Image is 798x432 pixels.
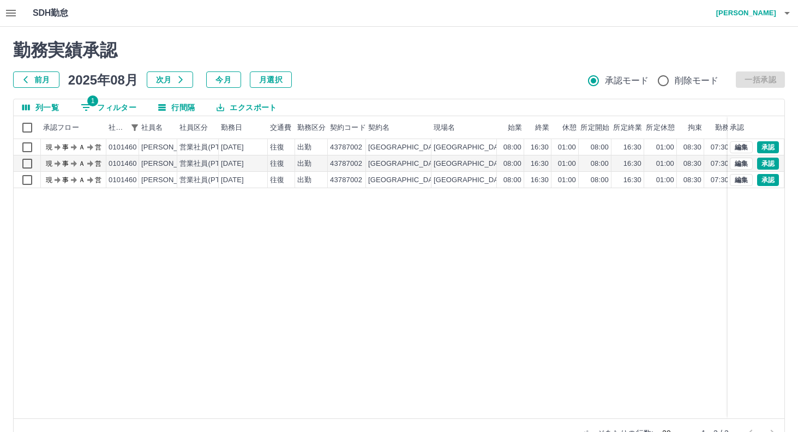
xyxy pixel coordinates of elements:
[330,159,362,169] div: 43787002
[711,159,729,169] div: 07:30
[270,159,284,169] div: 往復
[434,142,566,153] div: [GEOGRAPHIC_DATA]学校給食センター
[43,116,79,139] div: 承認フロー
[106,116,139,139] div: 社員番号
[95,143,101,151] text: 営
[330,175,362,185] div: 43787002
[613,116,642,139] div: 所定終業
[72,99,145,116] button: フィルター表示
[623,142,641,153] div: 16:30
[221,159,244,169] div: [DATE]
[623,159,641,169] div: 16:30
[497,116,524,139] div: 始業
[646,116,675,139] div: 所定休憩
[297,159,311,169] div: 出勤
[87,95,98,106] span: 1
[591,175,609,185] div: 08:00
[562,116,577,139] div: 休憩
[13,71,59,88] button: 前月
[591,159,609,169] div: 08:00
[431,116,497,139] div: 現場名
[297,142,311,153] div: 出勤
[109,175,137,185] div: 0101460
[524,116,551,139] div: 終業
[41,116,106,139] div: 承認フロー
[535,116,549,139] div: 終業
[297,175,311,185] div: 出勤
[109,142,137,153] div: 0101460
[179,159,237,169] div: 営業社員(PT契約)
[68,71,138,88] h5: 2025年08月
[730,116,744,139] div: 承認
[368,159,443,169] div: [GEOGRAPHIC_DATA]
[757,141,779,153] button: 承認
[368,116,389,139] div: 契約名
[558,142,576,153] div: 01:00
[579,116,611,139] div: 所定開始
[46,176,52,184] text: 現
[62,143,69,151] text: 事
[147,71,193,88] button: 次月
[366,116,431,139] div: 契約名
[79,176,85,184] text: Ａ
[434,116,455,139] div: 現場名
[62,176,69,184] text: 事
[219,116,268,139] div: 勤務日
[149,99,203,116] button: 行間隔
[605,74,649,87] span: 承認モード
[221,175,244,185] div: [DATE]
[704,116,731,139] div: 勤務
[656,159,674,169] div: 01:00
[434,159,566,169] div: [GEOGRAPHIC_DATA]学校給食センター
[141,175,201,185] div: [PERSON_NAME]
[711,175,729,185] div: 07:30
[141,159,201,169] div: [PERSON_NAME]
[623,175,641,185] div: 16:30
[109,116,127,139] div: 社員番号
[179,175,237,185] div: 営業社員(PT契約)
[297,116,326,139] div: 勤務区分
[730,174,753,186] button: 編集
[656,142,674,153] div: 01:00
[683,142,701,153] div: 08:30
[328,116,366,139] div: 契約コード
[14,99,68,116] button: 列選択
[62,160,69,167] text: 事
[208,99,285,116] button: エクスポート
[46,160,52,167] text: 現
[611,116,644,139] div: 所定終業
[711,142,729,153] div: 07:30
[79,143,85,151] text: Ａ
[368,142,443,153] div: [GEOGRAPHIC_DATA]
[206,71,241,88] button: 今月
[13,40,785,61] h2: 勤務実績承認
[179,142,237,153] div: 営業社員(PT契約)
[368,175,443,185] div: [GEOGRAPHIC_DATA]
[508,116,522,139] div: 始業
[270,116,291,139] div: 交通費
[330,142,362,153] div: 43787002
[531,175,549,185] div: 16:30
[141,116,163,139] div: 社員名
[656,175,674,185] div: 01:00
[270,175,284,185] div: 往復
[127,120,142,135] div: 1件のフィルターを適用中
[531,159,549,169] div: 16:30
[221,142,244,153] div: [DATE]
[551,116,579,139] div: 休憩
[95,176,101,184] text: 営
[730,158,753,170] button: 編集
[728,116,784,139] div: 承認
[139,116,177,139] div: 社員名
[295,116,328,139] div: 勤務区分
[109,159,137,169] div: 0101460
[503,175,521,185] div: 08:00
[757,174,779,186] button: 承認
[730,141,753,153] button: 編集
[683,159,701,169] div: 08:30
[531,142,549,153] div: 16:30
[558,159,576,169] div: 01:00
[95,160,101,167] text: 営
[644,116,677,139] div: 所定休憩
[179,116,208,139] div: 社員区分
